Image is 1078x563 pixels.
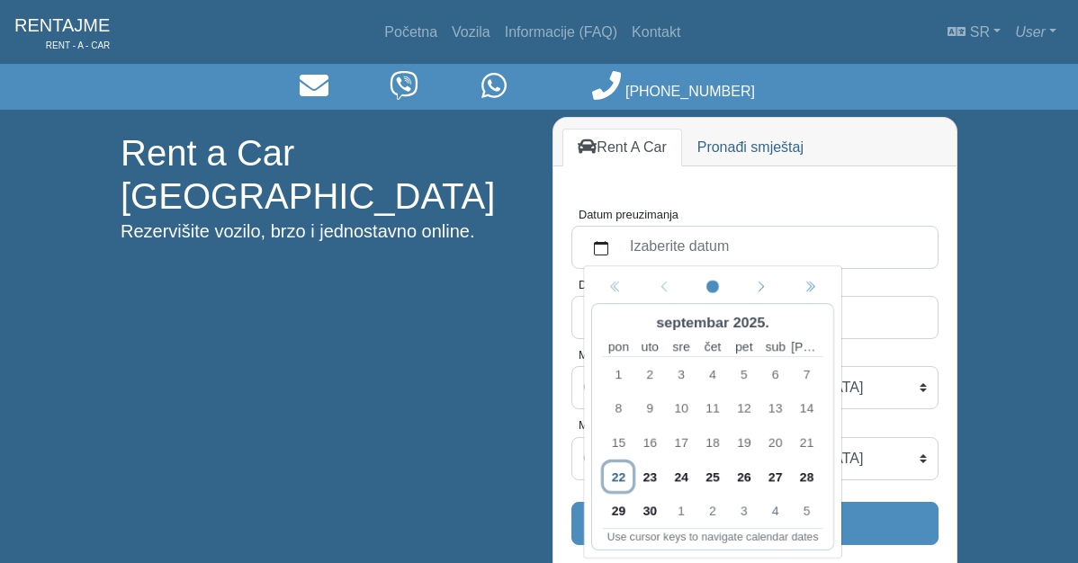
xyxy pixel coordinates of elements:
div: ponedeljak, 8. septembar 2025. [603,391,634,425]
svg: circle fill [706,281,719,294]
div: petak, 12. septembar 2025. [728,391,759,425]
span: 2 [698,496,727,525]
span: 23 [635,462,664,491]
div: ponedeljak, 22. septembar 2025. (Today) [603,460,634,494]
div: utorak, 2. septembar 2025. [634,357,666,391]
button: Pretraga [571,502,939,545]
div: utorak, 30. septembar 2025. [634,494,666,528]
div: četvrtak, 25. septembar 2025. [697,460,729,494]
span: 25 [698,462,727,491]
small: četvrtak [697,337,729,356]
div: subota, 6. septembar 2025. [759,357,791,391]
div: sreda, 10. septembar 2025. [666,391,697,425]
div: utorak, 16. septembar 2025. [634,425,666,460]
svg: chevron double left [804,281,816,294]
label: Mjesto preuzimanja [579,346,678,363]
div: petak, 5. septembar 2025. [728,357,759,391]
div: sreda, 24. septembar 2025. [666,460,697,494]
div: ponedeljak, 1. septembar 2025. [603,357,634,391]
div: četvrtak, 11. septembar 2025. [697,391,729,425]
span: 26 [730,462,759,491]
small: subota [759,337,791,356]
div: nedelja, 5. oktobar 2025. [791,494,822,528]
span: 22 [604,462,633,491]
span: 3 [730,496,759,525]
a: Vozila [445,14,498,50]
div: Use cursor keys to navigate calendar dates [603,529,822,545]
a: Početna [377,14,445,50]
div: sreda, 17. septembar 2025. [666,425,697,460]
a: sr [940,14,1008,50]
label: Datum preuzimanja [579,206,678,223]
div: sreda, 3. septembar 2025. [666,357,697,391]
div: ponedeljak, 15. septembar 2025. [603,425,634,460]
label: Datum povratka [579,276,660,293]
svg: chevron left [755,281,768,294]
div: utorak, 9. septembar 2025. [634,391,666,425]
button: Next month [737,273,786,299]
div: nedelja, 14. septembar 2025. [791,391,822,425]
em: User [1015,24,1046,40]
div: nedelja, 21. septembar 2025. [791,425,822,460]
span: 30 [635,496,664,525]
label: Mjesto povratka [579,416,660,433]
label: Izaberite datum [619,231,927,264]
a: [PHONE_NUMBER] [592,84,754,99]
div: Calendar navigation [591,273,834,299]
div: subota, 4. oktobar 2025. [759,494,791,528]
span: [PHONE_NUMBER] [625,84,755,99]
p: Rezervišite vozilo, brzo i jednostavno online. [121,218,526,245]
small: nedelja [791,337,822,356]
span: 24 [667,462,696,491]
a: Kontakt [624,14,687,50]
svg: calendar [594,241,608,255]
button: calendar [583,231,619,264]
span: RENT - A - CAR [14,39,110,52]
span: 27 [761,462,790,491]
button: Current month [688,273,737,299]
a: Informacije (FAQ) [498,14,624,50]
span: 1 [667,496,696,525]
div: četvrtak, 4. septembar 2025. [697,357,729,391]
span: 4 [761,496,790,525]
span: 29 [604,496,633,525]
small: petak [728,337,759,356]
small: utorak [634,337,666,356]
a: User [1008,14,1064,50]
a: RENTAJMERENT - A - CAR [14,7,110,57]
button: Next year [786,273,834,299]
div: subota, 20. septembar 2025. [759,425,791,460]
div: četvrtak, 2. oktobar 2025. [697,494,729,528]
span: 28 [793,462,822,491]
a: Rent A Car [562,129,682,166]
small: ponedeljak [603,337,634,356]
small: sreda [666,337,697,356]
div: sreda, 1. oktobar 2025. [666,494,697,528]
div: petak, 3. oktobar 2025. [728,494,759,528]
div: utorak, 23. septembar 2025. [634,460,666,494]
div: petak, 26. septembar 2025. [728,460,759,494]
div: nedelja, 7. septembar 2025. [791,357,822,391]
div: subota, 13. septembar 2025. [759,391,791,425]
div: nedelja, 28. septembar 2025. [791,460,822,494]
div: septembar 2025. [603,308,822,337]
div: petak, 19. septembar 2025. [728,425,759,460]
span: sr [970,24,990,40]
span: 5 [793,496,822,525]
div: četvrtak, 18. septembar 2025. [697,425,729,460]
h1: Rent a Car [GEOGRAPHIC_DATA] [121,131,526,218]
div: ponedeljak, 29. septembar 2025. [603,494,634,528]
div: subota, 27. septembar 2025. [759,460,791,494]
a: Pronađi smještaj [682,129,819,166]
